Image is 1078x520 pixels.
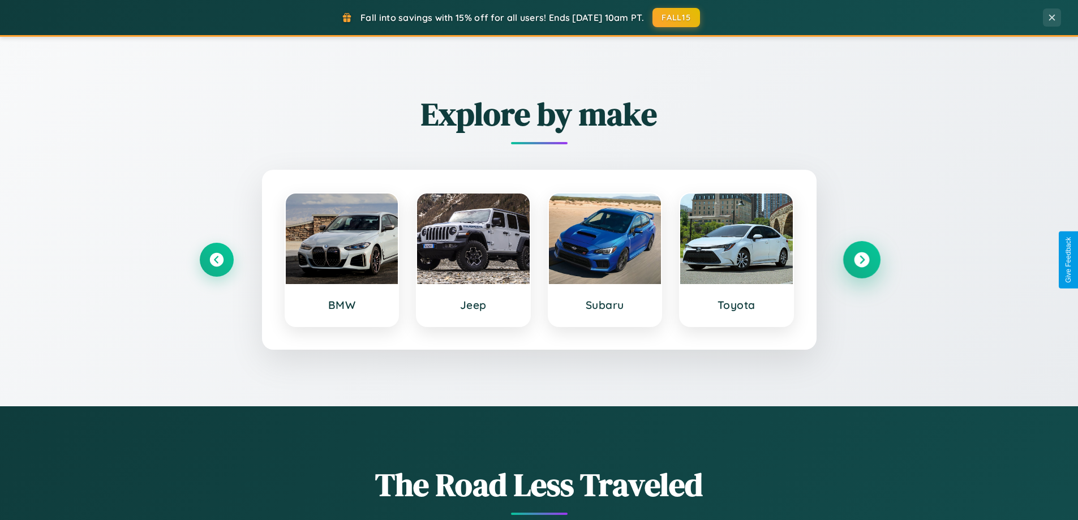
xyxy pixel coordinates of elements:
[428,298,518,312] h3: Jeep
[360,12,644,23] span: Fall into savings with 15% off for all users! Ends [DATE] 10am PT.
[652,8,700,27] button: FALL15
[1064,237,1072,283] div: Give Feedback
[200,463,879,506] h1: The Road Less Traveled
[200,92,879,136] h2: Explore by make
[692,298,781,312] h3: Toyota
[297,298,387,312] h3: BMW
[560,298,650,312] h3: Subaru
